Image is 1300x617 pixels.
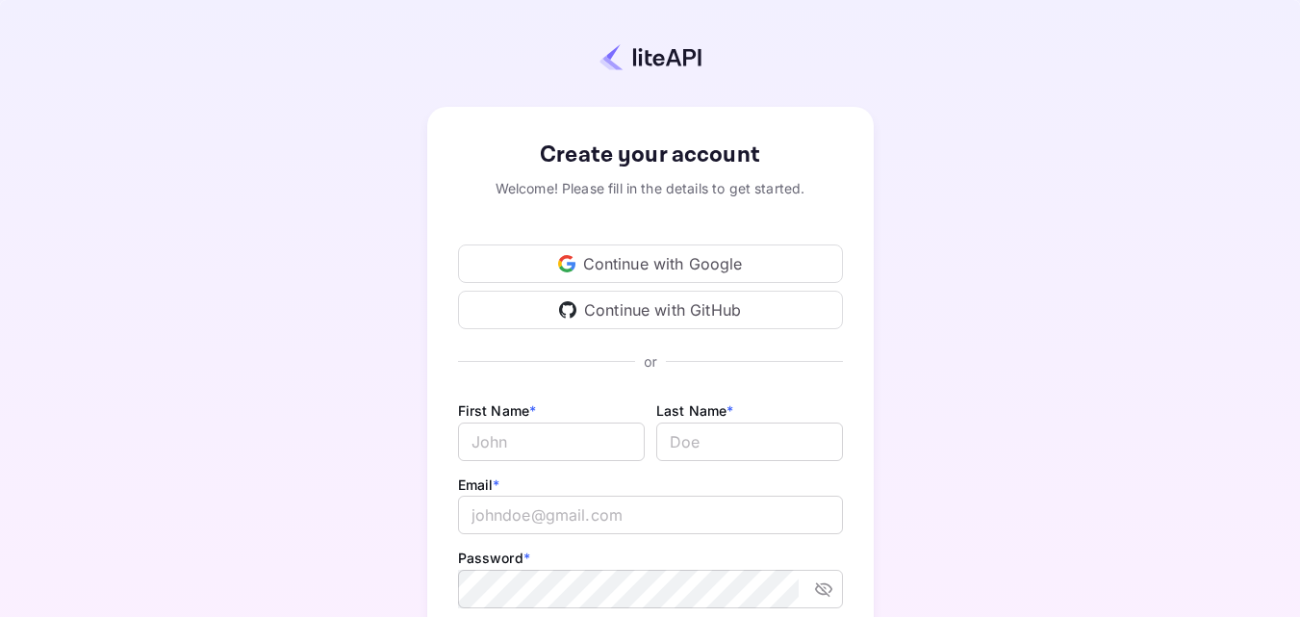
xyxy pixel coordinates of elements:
input: johndoe@gmail.com [458,496,843,534]
img: liteapi [599,43,701,71]
label: First Name [458,402,537,419]
input: Doe [656,423,843,461]
div: Create your account [458,138,843,172]
button: toggle password visibility [806,572,841,606]
label: Password [458,550,530,566]
div: Continue with Google [458,244,843,283]
div: Welcome! Please fill in the details to get started. [458,178,843,198]
input: John [458,423,645,461]
label: Email [458,476,500,493]
label: Last Name [656,402,734,419]
div: Continue with GitHub [458,291,843,329]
